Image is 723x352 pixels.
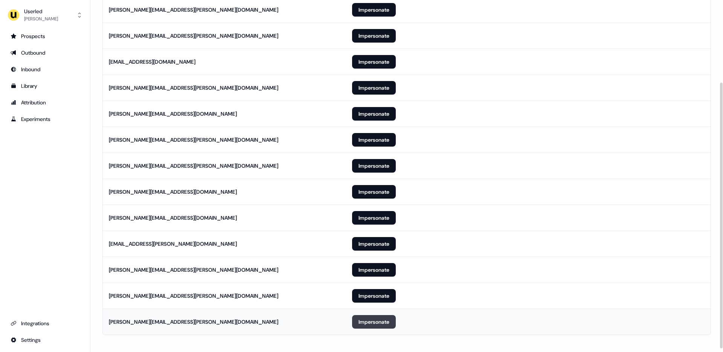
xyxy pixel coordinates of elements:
div: Userled [24,8,58,15]
div: Prospects [11,32,79,40]
button: Impersonate [352,289,396,303]
button: Impersonate [352,81,396,95]
div: [PERSON_NAME][EMAIL_ADDRESS][PERSON_NAME][DOMAIN_NAME] [109,6,278,14]
div: Outbound [11,49,79,57]
div: [PERSON_NAME][EMAIL_ADDRESS][DOMAIN_NAME] [109,110,237,118]
div: Experiments [11,115,79,123]
a: Go to Inbound [6,63,84,75]
button: Impersonate [352,133,396,147]
a: Go to attribution [6,96,84,109]
div: [PERSON_NAME][EMAIL_ADDRESS][PERSON_NAME][DOMAIN_NAME] [109,84,278,92]
div: [PERSON_NAME][EMAIL_ADDRESS][PERSON_NAME][DOMAIN_NAME] [109,318,278,326]
button: Impersonate [352,237,396,251]
div: Inbound [11,66,79,73]
a: Go to integrations [6,334,84,346]
div: [EMAIL_ADDRESS][PERSON_NAME][DOMAIN_NAME] [109,240,237,248]
button: Impersonate [352,55,396,69]
div: [PERSON_NAME][EMAIL_ADDRESS][DOMAIN_NAME] [109,214,237,222]
div: Library [11,82,79,90]
a: Go to templates [6,80,84,92]
button: Impersonate [352,29,396,43]
a: Go to experiments [6,113,84,125]
button: Impersonate [352,263,396,277]
div: [PERSON_NAME][EMAIL_ADDRESS][PERSON_NAME][DOMAIN_NAME] [109,162,278,170]
div: [PERSON_NAME][EMAIL_ADDRESS][PERSON_NAME][DOMAIN_NAME] [109,292,278,300]
button: Impersonate [352,107,396,121]
a: Go to outbound experience [6,47,84,59]
a: Go to integrations [6,317,84,329]
div: Settings [11,336,79,344]
div: Attribution [11,99,79,106]
div: [PERSON_NAME][EMAIL_ADDRESS][PERSON_NAME][DOMAIN_NAME] [109,136,278,144]
button: Impersonate [352,3,396,17]
div: [PERSON_NAME][EMAIL_ADDRESS][PERSON_NAME][DOMAIN_NAME] [109,32,278,40]
div: [PERSON_NAME][EMAIL_ADDRESS][PERSON_NAME][DOMAIN_NAME] [109,266,278,274]
button: Impersonate [352,159,396,173]
div: Integrations [11,320,79,327]
button: Impersonate [352,185,396,199]
button: Impersonate [352,211,396,225]
div: [PERSON_NAME] [24,15,58,23]
button: Impersonate [352,315,396,329]
button: Userled[PERSON_NAME] [6,6,84,24]
div: [EMAIL_ADDRESS][DOMAIN_NAME] [109,58,195,66]
div: [PERSON_NAME][EMAIL_ADDRESS][DOMAIN_NAME] [109,188,237,196]
a: Go to prospects [6,30,84,42]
